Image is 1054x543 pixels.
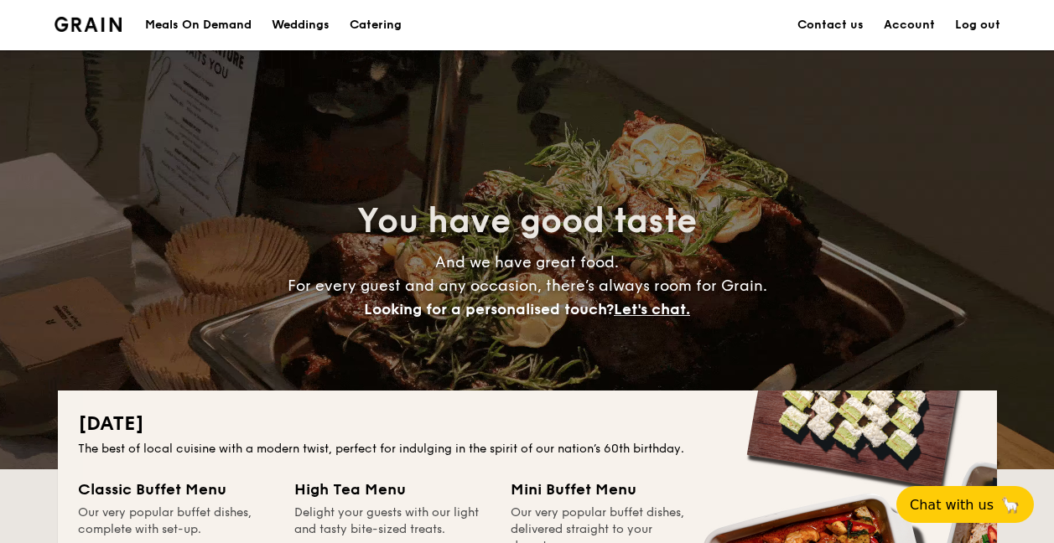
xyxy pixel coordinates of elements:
[55,17,122,32] img: Grain
[288,253,767,318] span: And we have great food. For every guest and any occasion, there’s always room for Grain.
[614,300,690,318] span: Let's chat.
[78,411,977,437] h2: [DATE]
[364,300,614,318] span: Looking for a personalised touch?
[294,478,491,501] div: High Tea Menu
[357,201,697,241] span: You have good taste
[511,478,707,501] div: Mini Buffet Menu
[78,441,977,458] div: The best of local cuisine with a modern twist, perfect for indulging in the spirit of our nation’...
[910,497,994,513] span: Chat with us
[896,486,1034,523] button: Chat with us🦙
[55,17,122,32] a: Logotype
[1000,495,1020,515] span: 🦙
[78,478,274,501] div: Classic Buffet Menu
